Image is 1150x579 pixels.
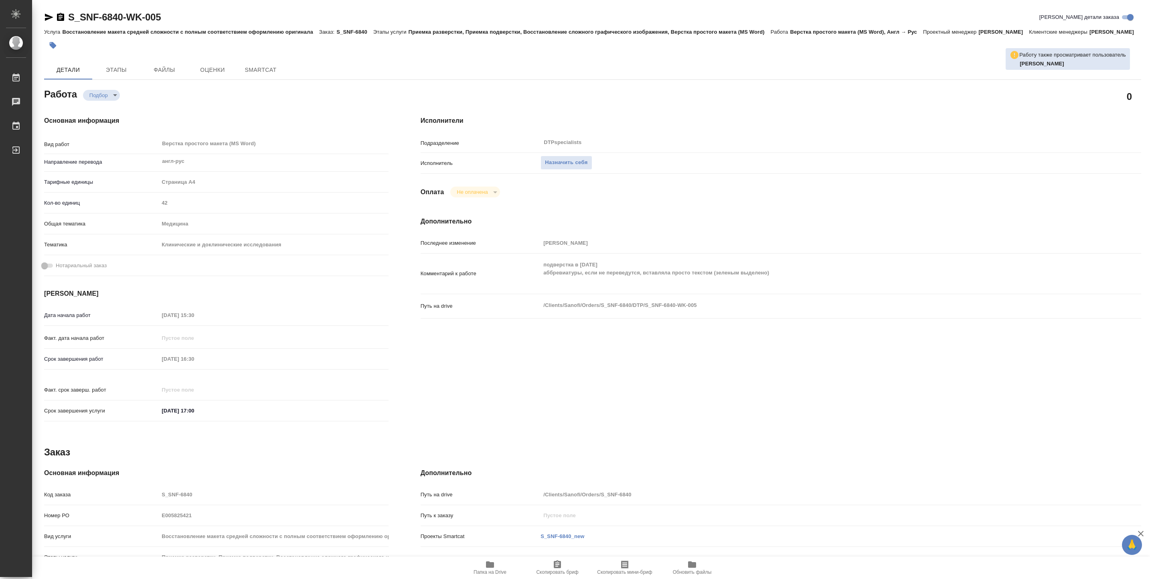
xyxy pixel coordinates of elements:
p: Работу также просматривает пользователь [1019,51,1126,59]
p: Проекты Smartcat [421,532,541,540]
h4: Основная информация [44,116,389,126]
p: Приемка разверстки, Приемка подверстки, Восстановление сложного графического изображения, Верстка... [409,29,771,35]
input: ✎ Введи что-нибудь [159,405,229,416]
p: S_SNF-6840 [336,29,373,35]
p: Заказ: [319,29,336,35]
span: Детали [49,65,87,75]
div: Клинические и доклинические исследования [159,238,388,252]
p: [PERSON_NAME] [1089,29,1140,35]
button: Не оплачена [454,189,490,195]
input: Пустое поле [159,489,388,500]
p: Код заказа [44,491,159,499]
p: Восстановление макета средней сложности с полным соответствием оформлению оригинала [62,29,319,35]
p: Факт. дата начала работ [44,334,159,342]
p: Этапы услуги [373,29,409,35]
span: Назначить себя [545,158,587,167]
p: Путь на drive [421,302,541,310]
input: Пустое поле [159,309,229,321]
p: Горшкова Валентина [1020,60,1126,68]
input: Пустое поле [541,510,1081,521]
p: Услуга [44,29,62,35]
p: Факт. срок заверш. работ [44,386,159,394]
a: S_SNF-6840_new [541,533,584,539]
input: Пустое поле [159,332,229,344]
span: Папка на Drive [474,569,506,575]
p: Срок завершения работ [44,355,159,363]
button: Скопировать ссылку для ЯМессенджера [44,12,54,22]
input: Пустое поле [541,489,1081,500]
p: Срок завершения услуги [44,407,159,415]
p: Комментарий к работе [421,270,541,278]
h2: Работа [44,86,77,101]
p: Дата начала работ [44,311,159,319]
div: Медицина [159,217,388,231]
p: Номер РО [44,512,159,520]
p: Тематика [44,241,159,249]
input: Пустое поле [159,384,229,396]
p: Подразделение [421,139,541,147]
input: Пустое поле [159,353,229,365]
input: Пустое поле [159,530,388,542]
button: Скопировать мини-бриф [591,557,658,579]
h4: Исполнители [421,116,1141,126]
textarea: подверстка в [DATE] аббревиатуры, если не переведутся, вставляла просто текстом (зеленым выделено) [541,258,1081,288]
p: Транслитерация названий [421,556,541,564]
h4: Основная информация [44,468,389,478]
span: Нотариальный заказ [56,262,107,270]
h4: [PERSON_NAME] [44,289,389,299]
p: Направление перевода [44,158,159,166]
h4: Оплата [421,187,444,197]
button: Добавить тэг [44,37,62,54]
p: Работа [771,29,790,35]
div: Страница А4 [159,175,388,189]
div: Подбор [83,90,120,101]
span: SmartCat [241,65,280,75]
p: Кол-во единиц [44,199,159,207]
p: Этапы услуги [44,553,159,561]
p: Общая тематика [44,220,159,228]
span: Файлы [145,65,184,75]
textarea: /Clients/Sanofi/Orders/S_SNF-6840/DTP/S_SNF-6840-WK-005 [541,299,1081,312]
span: Оценки [193,65,232,75]
span: [PERSON_NAME] детали заказа [1039,13,1119,21]
p: Вид работ [44,140,159,148]
button: Подбор [87,92,110,99]
p: Исполнитель [421,159,541,167]
h4: Дополнительно [421,468,1141,478]
p: Проектный менеджер [923,29,978,35]
button: Обновить файлы [658,557,726,579]
span: Этапы [97,65,136,75]
p: Последнее изменение [421,239,541,247]
button: Скопировать бриф [524,557,591,579]
button: Назначить себя [541,156,592,170]
h2: 0 [1127,89,1132,103]
input: Пустое поле [541,237,1081,249]
button: Папка на Drive [456,557,524,579]
span: Обновить файлы [673,569,712,575]
input: Пустое поле [159,551,388,563]
span: 🙏 [1125,536,1139,553]
div: Подбор [450,187,500,197]
p: Путь на drive [421,491,541,499]
button: Скопировать ссылку [56,12,65,22]
p: Тарифные единицы [44,178,159,186]
p: Вид услуги [44,532,159,540]
h4: Дополнительно [421,217,1141,226]
p: Верстка простого макета (MS Word), Англ → Рус [790,29,923,35]
a: S_SNF-6840-WK-005 [68,12,161,22]
span: Скопировать мини-бриф [597,569,652,575]
input: Пустое поле [159,510,388,521]
button: 🙏 [1122,535,1142,555]
span: Скопировать бриф [536,569,578,575]
p: Путь к заказу [421,512,541,520]
h2: Заказ [44,446,70,459]
input: Пустое поле [159,197,388,209]
p: [PERSON_NAME] [978,29,1029,35]
p: Клиентские менеджеры [1029,29,1089,35]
